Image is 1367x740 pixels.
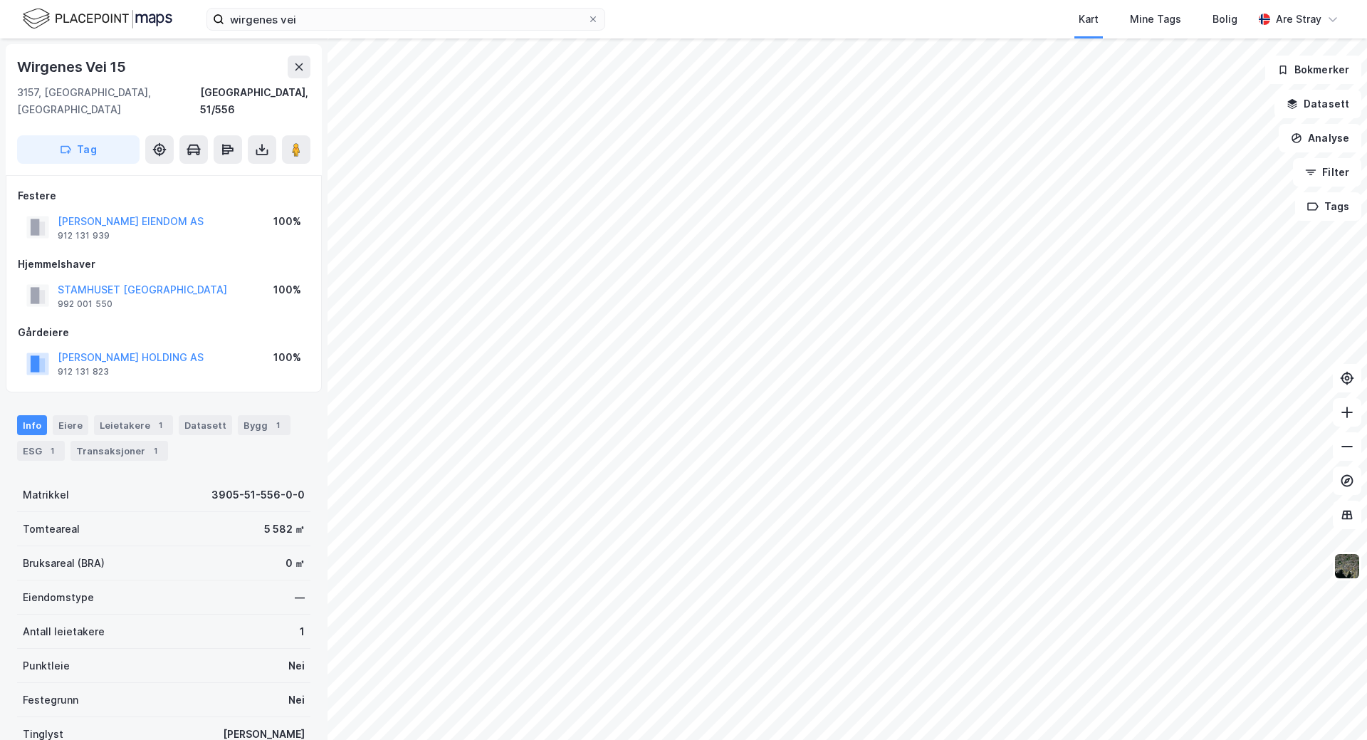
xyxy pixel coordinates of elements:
[273,349,301,366] div: 100%
[1079,11,1099,28] div: Kart
[18,187,310,204] div: Festere
[179,415,232,435] div: Datasett
[17,56,129,78] div: Wirgenes Vei 15
[18,256,310,273] div: Hjemmelshaver
[148,444,162,458] div: 1
[200,84,310,118] div: [GEOGRAPHIC_DATA], 51/556
[58,230,110,241] div: 912 131 939
[1296,672,1367,740] iframe: Chat Widget
[23,6,172,31] img: logo.f888ab2527a4732fd821a326f86c7f29.svg
[153,418,167,432] div: 1
[23,692,78,709] div: Festegrunn
[23,555,105,572] div: Bruksareal (BRA)
[1279,124,1361,152] button: Analyse
[288,692,305,709] div: Nei
[23,623,105,640] div: Antall leietakere
[17,441,65,461] div: ESG
[23,657,70,674] div: Punktleie
[264,521,305,538] div: 5 582 ㎡
[17,84,200,118] div: 3157, [GEOGRAPHIC_DATA], [GEOGRAPHIC_DATA]
[300,623,305,640] div: 1
[23,521,80,538] div: Tomteareal
[288,657,305,674] div: Nei
[1276,11,1321,28] div: Are Stray
[53,415,88,435] div: Eiere
[45,444,59,458] div: 1
[1334,553,1361,580] img: 9k=
[1265,56,1361,84] button: Bokmerker
[224,9,587,30] input: Søk på adresse, matrikkel, gårdeiere, leietakere eller personer
[17,415,47,435] div: Info
[273,281,301,298] div: 100%
[1213,11,1237,28] div: Bolig
[1130,11,1181,28] div: Mine Tags
[1274,90,1361,118] button: Datasett
[286,555,305,572] div: 0 ㎡
[70,441,168,461] div: Transaksjoner
[23,486,69,504] div: Matrikkel
[58,298,112,310] div: 992 001 550
[238,415,290,435] div: Bygg
[1293,158,1361,187] button: Filter
[94,415,173,435] div: Leietakere
[211,486,305,504] div: 3905-51-556-0-0
[23,589,94,606] div: Eiendomstype
[295,589,305,606] div: —
[18,324,310,341] div: Gårdeiere
[1295,192,1361,221] button: Tags
[271,418,285,432] div: 1
[58,366,109,377] div: 912 131 823
[17,135,140,164] button: Tag
[273,213,301,230] div: 100%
